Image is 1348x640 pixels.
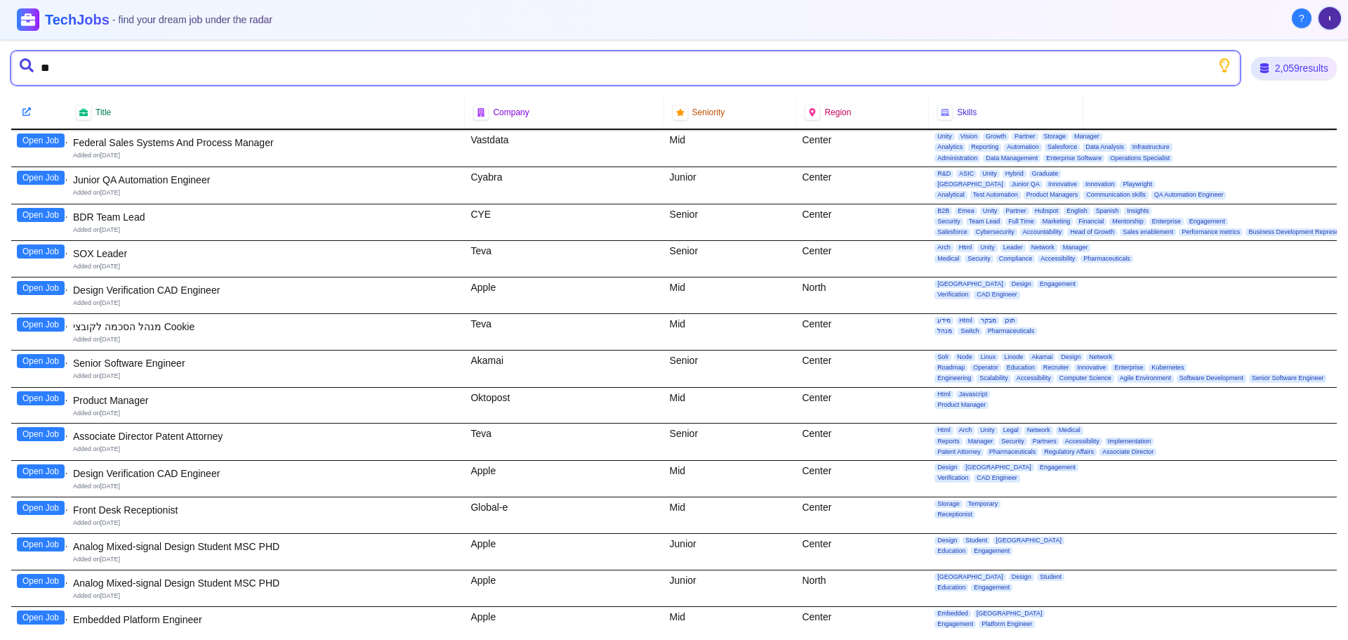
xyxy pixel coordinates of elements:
[17,208,65,222] button: Open Job
[465,497,663,533] div: Global-e
[934,244,953,252] span: Arch
[934,500,963,508] span: Storage
[993,537,1064,544] span: [GEOGRAPHIC_DATA]
[17,171,65,185] button: Open Job
[73,151,459,160] div: Added on [DATE]
[1038,255,1078,263] span: Accessibility
[664,241,797,277] div: Senior
[465,424,663,460] div: Teva
[73,445,459,454] div: Added on [DATE]
[17,318,65,332] button: Open Job
[1319,7,1341,30] img: User avatar
[73,188,459,197] div: Added on [DATE]
[796,204,929,241] div: Center
[1045,143,1081,151] span: Salesforce
[934,327,955,335] span: מנהל
[1029,244,1057,252] span: Network
[977,426,998,434] span: Unity
[73,628,459,637] div: Added on [DATE]
[73,576,459,590] div: Analog Mixed-signal Design Student MSC PHD
[1029,353,1055,361] span: Akamai
[1043,155,1104,162] span: Enterprise Software
[1024,426,1053,434] span: Network
[1179,228,1243,236] span: Performance metrics
[17,427,65,441] button: Open Job
[73,226,459,235] div: Added on [DATE]
[796,534,929,570] div: Center
[1020,228,1065,236] span: Accountability
[956,317,975,325] span: Html
[934,610,971,618] span: Embedded
[17,537,65,551] button: Open Job
[1105,438,1154,445] span: Implementation
[934,317,953,325] span: מידע
[73,173,459,187] div: Junior QA Automation Engineer
[1060,244,1091,252] span: Manager
[465,570,663,606] div: Apple
[934,143,965,151] span: Analytics
[971,584,1012,592] span: Engagement
[95,107,111,118] span: Title
[1058,353,1083,361] span: Design
[983,133,1009,141] span: Growth
[465,130,663,166] div: Vastdata
[692,107,725,118] span: Seniority
[1032,207,1062,215] span: Hubspot
[934,218,963,226] span: Security
[664,497,797,533] div: Mid
[956,244,975,252] span: Html
[934,474,971,482] span: Verification
[664,277,797,313] div: Mid
[957,107,977,118] span: Skills
[73,335,459,344] div: Added on [DATE]
[664,424,797,460] div: Senior
[934,207,952,215] span: B2B
[934,537,960,544] span: Design
[17,464,65,478] button: Open Job
[1109,218,1147,226] span: Mentorship
[1107,155,1172,162] span: Operations Specialist
[978,353,999,361] span: Linux
[1040,364,1072,372] span: Recruiter
[998,438,1027,445] span: Security
[955,207,977,215] span: Emea
[73,613,459,627] div: Embedded Platform Engineer
[664,130,797,166] div: Mid
[73,210,459,224] div: BDR Team Lead
[664,204,797,241] div: Senior
[996,255,1036,263] span: Compliance
[1041,133,1069,141] span: Storage
[465,534,663,570] div: Apple
[1149,218,1184,226] span: Enterprise
[934,255,962,263] span: Medical
[796,424,929,460] div: Center
[1009,181,1043,188] span: Junior QA
[974,610,1045,618] span: [GEOGRAPHIC_DATA]
[1064,207,1090,215] span: English
[17,574,65,588] button: Open Job
[956,426,975,434] span: Arch
[1000,244,1026,252] span: Leader
[73,356,459,370] div: Senior Software Engineer
[73,540,459,554] div: Analog Mixed-signal Design Student MSC PHD
[966,218,1003,226] span: Team Lead
[934,391,953,398] span: Html
[664,461,797,497] div: Mid
[963,464,1034,471] span: [GEOGRAPHIC_DATA]
[796,130,929,166] div: Center
[1149,364,1187,372] span: Kubernetes
[796,277,929,313] div: North
[73,372,459,381] div: Added on [DATE]
[73,283,459,297] div: Design Verification CAD Engineer
[1151,191,1227,199] span: QA Automation Engineer
[1130,143,1172,151] span: Infrastructure
[1057,374,1114,382] span: Computer Science
[73,393,459,407] div: Product Manager
[1030,438,1059,445] span: Partners
[1041,448,1097,456] span: Regulatory Affairs
[664,167,797,204] div: Junior
[934,280,1006,288] span: [GEOGRAPHIC_DATA]
[934,133,955,141] span: Unity
[934,353,951,361] span: Solr
[1003,207,1029,215] span: Partner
